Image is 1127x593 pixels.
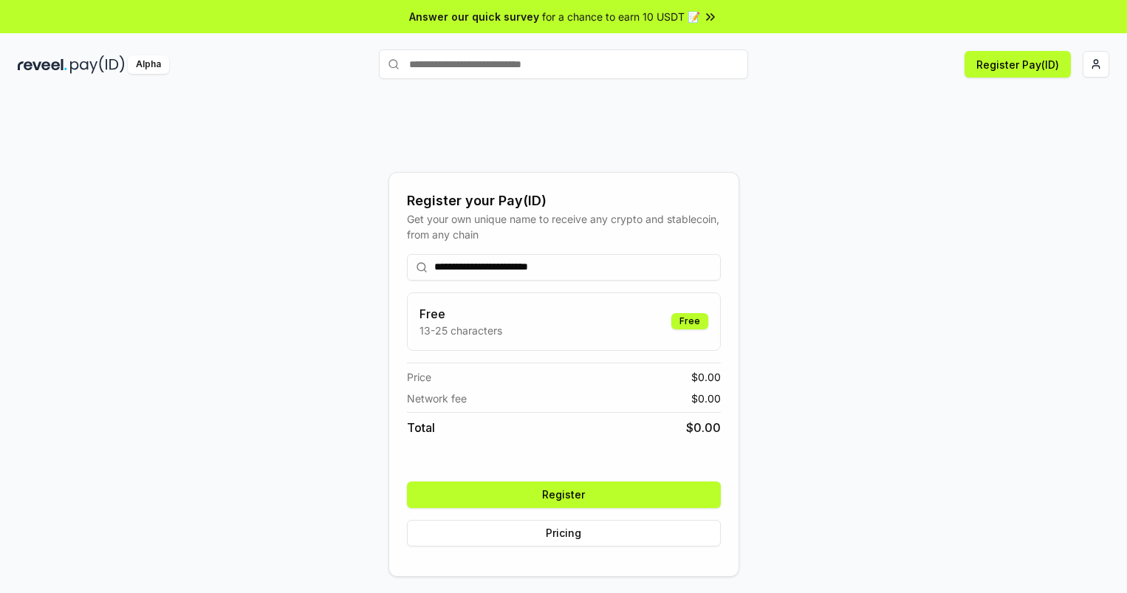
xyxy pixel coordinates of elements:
[409,9,539,24] span: Answer our quick survey
[407,391,467,406] span: Network fee
[671,313,708,329] div: Free
[965,51,1071,78] button: Register Pay(ID)
[407,191,721,211] div: Register your Pay(ID)
[407,419,435,436] span: Total
[691,391,721,406] span: $ 0.00
[407,369,431,385] span: Price
[542,9,700,24] span: for a chance to earn 10 USDT 📝
[407,481,721,508] button: Register
[691,369,721,385] span: $ 0.00
[419,305,502,323] h3: Free
[419,323,502,338] p: 13-25 characters
[128,55,169,74] div: Alpha
[70,55,125,74] img: pay_id
[407,520,721,546] button: Pricing
[686,419,721,436] span: $ 0.00
[407,211,721,242] div: Get your own unique name to receive any crypto and stablecoin, from any chain
[18,55,67,74] img: reveel_dark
